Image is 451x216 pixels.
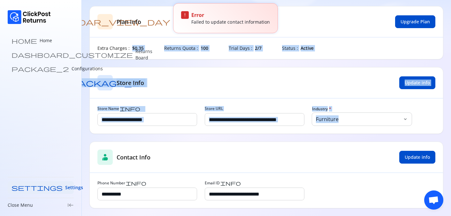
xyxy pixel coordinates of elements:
a: dashboard_customize Returns Board [8,48,74,61]
label: Store URL [205,106,223,111]
span: dashboard_customize [11,51,133,58]
span: Active [301,45,314,51]
div: Close Menukeyboard_tab_rtl [8,202,74,208]
p: Returns Board [135,48,152,61]
img: Logo [8,10,51,24]
span: $0.35 [132,45,144,51]
button: Upgrade Plan [395,15,435,28]
p: Extra Charges : [97,45,130,51]
h5: Plan Info [117,18,141,26]
span: calendar_view_day [40,18,170,26]
p: Returns Quota : [164,45,198,51]
button: Update info [399,151,435,164]
span: home [11,37,37,44]
p: Configurations [72,66,103,72]
span: Upgrade Plan [401,19,430,25]
span: keyboard_tab_rtl [67,202,74,208]
a: settings Settings [8,181,74,194]
h5: Store Info [117,79,144,87]
p: Error [191,11,270,19]
label: Phone Number [97,181,146,186]
span: package_2 [71,79,140,87]
h5: Contact Info [117,153,150,161]
span: info [220,181,241,186]
span: info [126,181,146,186]
p: Failed to update contact information [191,19,270,25]
span: Settings [65,184,83,191]
div: Open chat [424,190,443,210]
label: Email ID [205,181,241,186]
a: home Home [8,34,74,47]
span: 2/7 [255,45,262,51]
button: Furniture [312,113,412,126]
span: 100 [201,45,208,51]
span: contacts_product [101,153,109,161]
p: Home [40,37,52,44]
span: Update info [405,80,430,86]
span: Industry [312,106,331,112]
span: package_2 [11,66,69,72]
button: Update info [399,76,435,89]
span: info [120,106,140,111]
a: package_2 Configurations [8,62,74,75]
p: Trial Days : [229,45,252,51]
span: Update info [405,154,430,160]
p: Furniture [316,115,401,123]
span: exclamation [182,12,188,18]
p: Close Menu [8,202,33,208]
label: Store Name [97,106,140,111]
span: settings [11,184,63,191]
p: Status : [282,45,298,51]
span: keyboard_arrow_down [403,117,408,122]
